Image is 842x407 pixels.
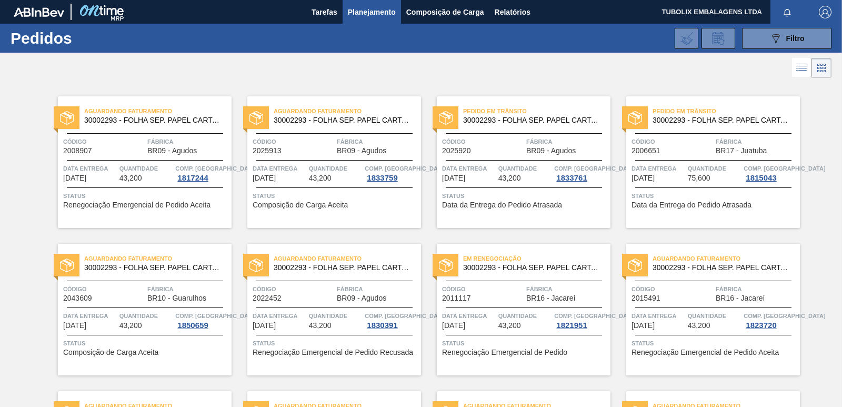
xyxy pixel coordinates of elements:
[60,111,74,125] img: status
[628,111,642,125] img: status
[60,259,74,272] img: status
[175,163,257,174] span: Comp. Carga
[42,244,232,375] a: statusAguardando Faturamento30002293 - FOLHA SEP. PAPEL CARTAO 1200x1000M 350gCódigo2043609Fábric...
[253,311,306,321] span: Data Entrega
[63,191,229,201] span: Status
[554,311,608,330] a: Comp. [GEOGRAPHIC_DATA]1821951
[84,253,232,264] span: Aguardando Faturamento
[119,174,142,182] span: 43,200
[253,174,276,182] span: 15/10/2025
[498,322,521,330] span: 43,200
[716,284,797,294] span: Fábrica
[819,6,831,18] img: Logout
[337,284,418,294] span: Fábrica
[688,163,741,174] span: Quantidade
[365,311,446,321] span: Comp. Carga
[253,136,334,147] span: Código
[249,259,263,272] img: status
[175,321,210,330] div: 1850659
[439,111,453,125] img: status
[274,116,413,124] span: 30002293 - FOLHA SEP. PAPEL CARTAO 1200x1000M 350g
[744,321,778,330] div: 1823720
[84,264,223,272] span: 30002293 - FOLHA SEP. PAPEL CARTAO 1200x1000M 350g
[63,284,145,294] span: Código
[675,28,698,49] div: Importar Negociações dos Pedidos
[631,201,751,209] span: Data da Entrega do Pedido Atrasada
[274,106,421,116] span: Aguardando Faturamento
[337,147,386,155] span: BR09 - Agudos
[631,284,713,294] span: Código
[498,311,552,321] span: Quantidade
[628,259,642,272] img: status
[147,136,229,147] span: Fábrica
[63,338,229,349] span: Status
[744,174,778,182] div: 1815043
[253,349,413,356] span: Renegociação Emergencial de Pedido Recusada
[631,163,685,174] span: Data Entrega
[463,264,602,272] span: 30002293 - FOLHA SEP. PAPEL CARTAO 1200x1000M 350g
[63,147,92,155] span: 2008907
[147,294,206,302] span: BR10 - Guarulhos
[716,136,797,147] span: Fábrica
[442,284,524,294] span: Código
[63,136,145,147] span: Código
[253,322,276,330] span: 17/10/2025
[463,106,610,116] span: Pedido em Trânsito
[119,322,142,330] span: 43,200
[442,201,562,209] span: Data da Entrega do Pedido Atrasada
[421,96,610,228] a: statusPedido em Trânsito30002293 - FOLHA SEP. PAPEL CARTAO 1200x1000M 350gCódigo2025920FábricaBR0...
[253,191,418,201] span: Status
[526,284,608,294] span: Fábrica
[526,294,575,302] span: BR16 - Jacareí
[309,163,363,174] span: Quantidade
[554,163,608,182] a: Comp. [GEOGRAPHIC_DATA]1833761
[421,244,610,375] a: statusEm Renegociação30002293 - FOLHA SEP. PAPEL CARTAO 1200x1000M 350gCódigo2011117FábricaBR16 -...
[701,28,735,49] div: Solicitação de Revisão de Pedidos
[631,338,797,349] span: Status
[463,253,610,264] span: Em Renegociação
[312,6,337,18] span: Tarefas
[365,321,399,330] div: 1830391
[770,5,804,19] button: Notificações
[631,322,655,330] span: 17/10/2025
[442,163,496,174] span: Data Entrega
[716,147,767,155] span: BR17 - Juatuba
[742,28,831,49] button: Filtro
[688,322,710,330] span: 43,200
[337,136,418,147] span: Fábrica
[309,174,332,182] span: 43,200
[274,264,413,272] span: 30002293 - FOLHA SEP. PAPEL CARTAO 1200x1000M 350g
[175,174,210,182] div: 1817244
[63,349,158,356] span: Composição de Carga Aceita
[610,244,800,375] a: statusAguardando Faturamento30002293 - FOLHA SEP. PAPEL CARTAO 1200x1000M 350gCódigo2015491Fábric...
[348,6,396,18] span: Planejamento
[792,58,811,78] div: Visão em Lista
[688,311,741,321] span: Quantidade
[337,294,386,302] span: BR09 - Agudos
[63,201,210,209] span: Renegociação Emergencial de Pedido Aceita
[554,311,636,321] span: Comp. Carga
[365,174,399,182] div: 1833759
[653,116,791,124] span: 30002293 - FOLHA SEP. PAPEL CARTAO 1200x1000M 350g
[631,174,655,182] span: 16/10/2025
[253,163,306,174] span: Data Entrega
[744,311,797,330] a: Comp. [GEOGRAPHIC_DATA]1823720
[253,201,348,209] span: Composição de Carga Aceita
[63,174,86,182] span: 10/09/2025
[175,311,257,321] span: Comp. Carga
[442,136,524,147] span: Código
[253,338,418,349] span: Status
[119,311,173,321] span: Quantidade
[442,191,608,201] span: Status
[11,32,163,44] h1: Pedidos
[253,284,334,294] span: Código
[232,96,421,228] a: statusAguardando Faturamento30002293 - FOLHA SEP. PAPEL CARTAO 1200x1000M 350gCódigo2025913Fábric...
[811,58,831,78] div: Visão em Cards
[631,294,660,302] span: 2015491
[63,294,92,302] span: 2043609
[688,174,710,182] span: 75,600
[744,163,825,174] span: Comp. Carga
[744,163,797,182] a: Comp. [GEOGRAPHIC_DATA]1815043
[14,7,64,17] img: TNhmsLtSVTkK8tSr43FrP2fwEKptu5GPRR3wAAAABJRU5ErkJggg==
[653,264,791,272] span: 30002293 - FOLHA SEP. PAPEL CARTAO 1200x1000M 350g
